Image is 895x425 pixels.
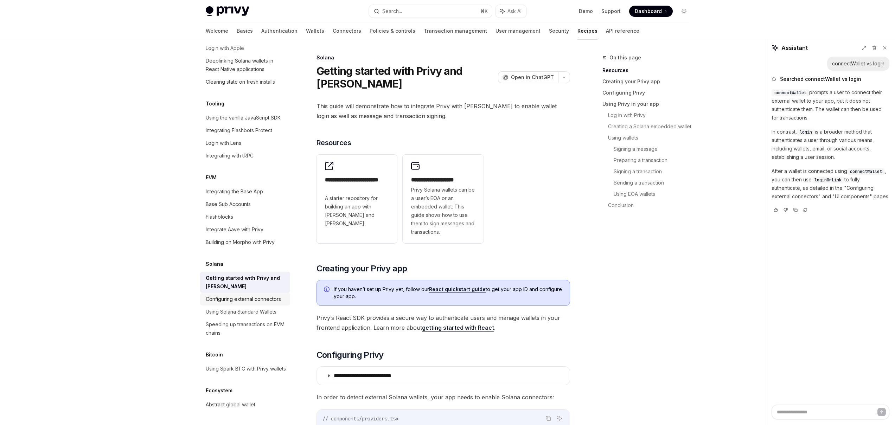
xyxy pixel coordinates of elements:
h1: Getting started with Privy and [PERSON_NAME] [317,65,495,90]
a: Integrating the Base App [200,185,290,198]
span: Privy Solana wallets can be a user’s EOA or an embedded wallet. This guide shows how to use them ... [411,186,475,236]
div: Search... [382,7,402,15]
span: Privy’s React SDK provides a secure way to authenticate users and manage wallets in your frontend... [317,313,570,333]
span: Open in ChatGPT [511,74,554,81]
h5: EVM [206,173,217,182]
p: After a wallet is connected using , you can then use to fully authenticate, as detailed in the "C... [772,167,889,201]
div: Deeplinking Solana wallets in React Native applications [206,57,286,73]
p: prompts a user to connect their external wallet to your app, but it does not authenticate them. T... [772,88,889,122]
a: Dashboard [629,6,673,17]
a: Getting started with Privy and [PERSON_NAME] [200,272,290,293]
a: Resources [602,65,695,76]
a: Integrate Aave with Privy [200,223,290,236]
a: Support [601,8,621,15]
span: Assistant [781,44,808,52]
a: Configuring Privy [602,87,695,98]
span: In order to detect external Solana wallets, your app needs to enable Solana connectors: [317,392,570,402]
button: Open in ChatGPT [498,71,558,83]
span: loginOrLink [814,177,842,183]
a: Using Solana Standard Wallets [200,305,290,318]
button: Searched connectWallet vs login [772,76,889,83]
span: Searched connectWallet vs login [780,76,861,83]
a: Preparing a transaction [614,155,695,166]
a: Configuring external connectors [200,293,290,305]
a: Using Privy in your app [602,98,695,110]
a: Transaction management [424,22,487,39]
span: login [800,129,812,135]
div: Integrating the Base App [206,187,263,196]
h5: Bitcoin [206,350,223,359]
span: A starter repository for building an app with [PERSON_NAME] and [PERSON_NAME]. [325,194,389,228]
button: Toggle dark mode [678,6,690,17]
span: Configuring Privy [317,349,384,361]
a: Using Spark BTC with Privy wallets [200,362,290,375]
div: Building on Morpho with Privy [206,238,275,246]
span: connectWallet [774,90,806,96]
div: Integrating Flashbots Protect [206,126,272,135]
h5: Ecosystem [206,386,232,395]
a: API reference [606,22,639,39]
button: Send message [877,408,886,416]
a: Using EOA wallets [614,188,695,200]
div: Speeding up transactions on EVM chains [206,320,286,337]
a: Demo [579,8,593,15]
a: Clearing state on fresh installs [200,76,290,88]
a: User management [496,22,541,39]
a: Building on Morpho with Privy [200,236,290,249]
a: Creating a Solana embedded wallet [608,121,695,132]
a: Base Sub Accounts [200,198,290,211]
div: connectWallet vs login [832,60,884,67]
a: Security [549,22,569,39]
span: // components/providers.tsx [322,416,398,422]
a: Authentication [261,22,298,39]
img: light logo [206,6,249,16]
a: Flashblocks [200,211,290,223]
a: Sending a transaction [614,177,695,188]
div: Configuring external connectors [206,295,281,303]
span: connectWallet [850,169,882,174]
h5: Solana [206,260,223,268]
a: Signing a message [614,143,695,155]
span: If you haven’t set up Privy yet, follow our to get your app ID and configure your app. [334,286,563,300]
div: Abstract global wallet [206,400,255,409]
a: Recipes [577,22,597,39]
button: Search...⌘K [369,5,492,18]
span: On this page [609,53,641,62]
a: Welcome [206,22,228,39]
span: Creating your Privy app [317,263,407,274]
div: Base Sub Accounts [206,200,251,208]
div: Using the vanilla JavaScript SDK [206,114,281,122]
a: Log in with Privy [608,110,695,121]
a: Login with Lens [200,137,290,149]
button: Copy the contents from the code block [544,414,553,423]
a: Conclusion [608,200,695,211]
button: Ask AI [555,414,564,423]
div: Using Spark BTC with Privy wallets [206,365,286,373]
div: Getting started with Privy and [PERSON_NAME] [206,274,286,291]
div: Flashblocks [206,213,233,221]
a: Connectors [333,22,361,39]
a: Using wallets [608,132,695,143]
div: Integrate Aave with Privy [206,225,263,234]
span: This guide will demonstrate how to integrate Privy with [PERSON_NAME] to enable wallet login as w... [317,101,570,121]
a: Using the vanilla JavaScript SDK [200,111,290,124]
svg: Info [324,286,331,294]
p: In contrast, is a broader method that authenticates a user through various means, including walle... [772,128,889,161]
div: Integrating with tRPC [206,152,254,160]
span: Ask AI [507,8,522,15]
div: Login with Lens [206,139,241,147]
div: Solana [317,54,570,61]
a: Basics [237,22,253,39]
h5: Tooling [206,99,224,108]
a: React quickstart guide [429,286,486,292]
a: getting started with React [422,324,494,331]
a: Integrating Flashbots Protect [200,124,290,137]
a: Abstract global wallet [200,398,290,411]
a: Speeding up transactions on EVM chains [200,318,290,339]
a: Wallets [306,22,324,39]
button: Ask AI [496,5,526,18]
div: Clearing state on fresh installs [206,78,275,86]
a: **** **** **** *****Privy Solana wallets can be a user’s EOA or an embedded wallet. This guide sh... [403,155,484,243]
span: Resources [317,138,351,148]
a: Deeplinking Solana wallets in React Native applications [200,54,290,76]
